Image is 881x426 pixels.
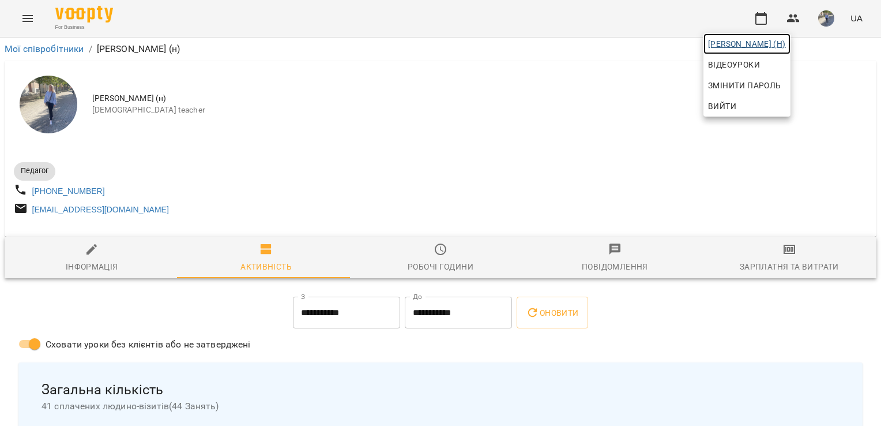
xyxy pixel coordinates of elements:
[708,79,786,92] span: Змінити пароль
[708,37,786,51] span: [PERSON_NAME] (н)
[703,33,790,54] a: [PERSON_NAME] (н)
[703,54,765,75] a: Відеоуроки
[703,96,790,117] button: Вийти
[703,75,790,96] a: Змінити пароль
[708,58,760,72] span: Відеоуроки
[708,99,736,113] span: Вийти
